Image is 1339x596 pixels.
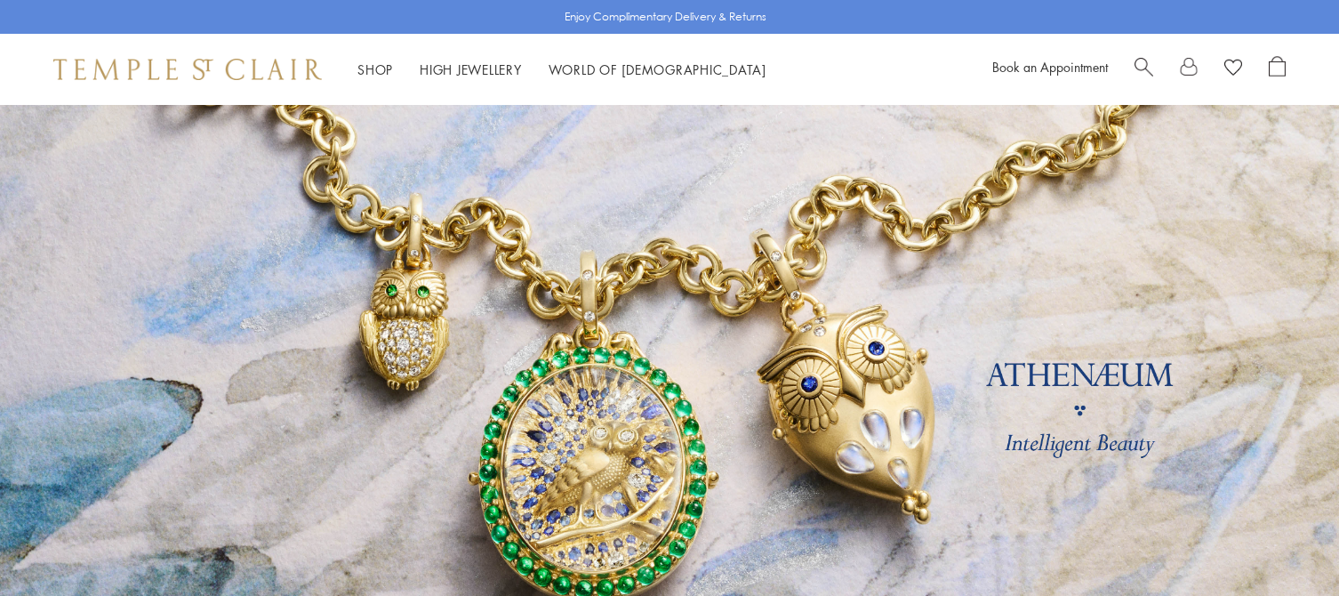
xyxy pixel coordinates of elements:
[565,8,766,26] p: Enjoy Complimentary Delivery & Returns
[992,58,1108,76] a: Book an Appointment
[1135,56,1153,83] a: Search
[549,60,766,78] a: World of [DEMOGRAPHIC_DATA]World of [DEMOGRAPHIC_DATA]
[420,60,522,78] a: High JewelleryHigh Jewellery
[1224,56,1242,83] a: View Wishlist
[357,59,766,81] nav: Main navigation
[53,59,322,80] img: Temple St. Clair
[1269,56,1286,83] a: Open Shopping Bag
[357,60,393,78] a: ShopShop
